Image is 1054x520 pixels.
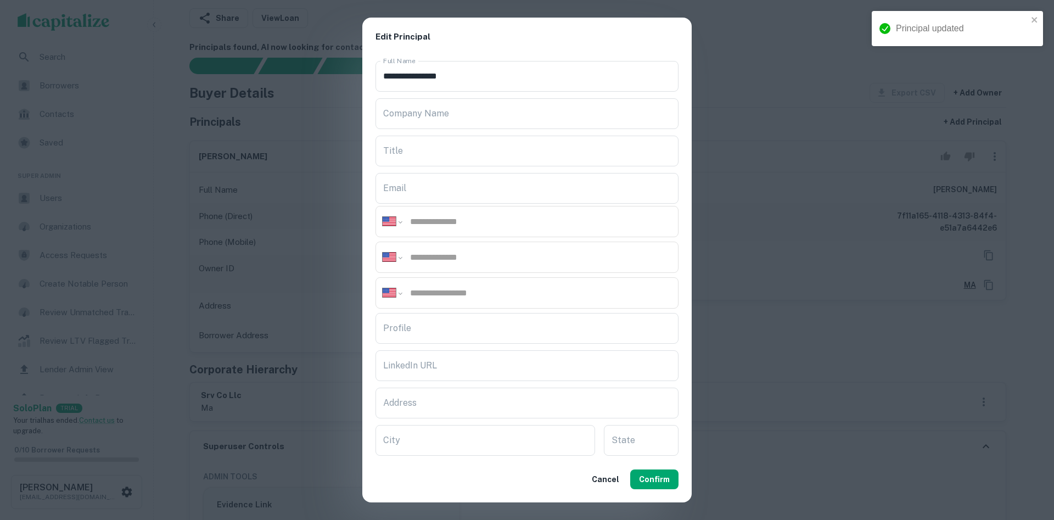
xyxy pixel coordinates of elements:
label: Full Name [383,56,416,65]
button: Cancel [587,469,624,489]
iframe: Chat Widget [999,432,1054,485]
h2: Edit Principal [362,18,692,57]
button: close [1031,15,1039,26]
button: Confirm [630,469,679,489]
div: Principal updated [896,22,1028,35]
